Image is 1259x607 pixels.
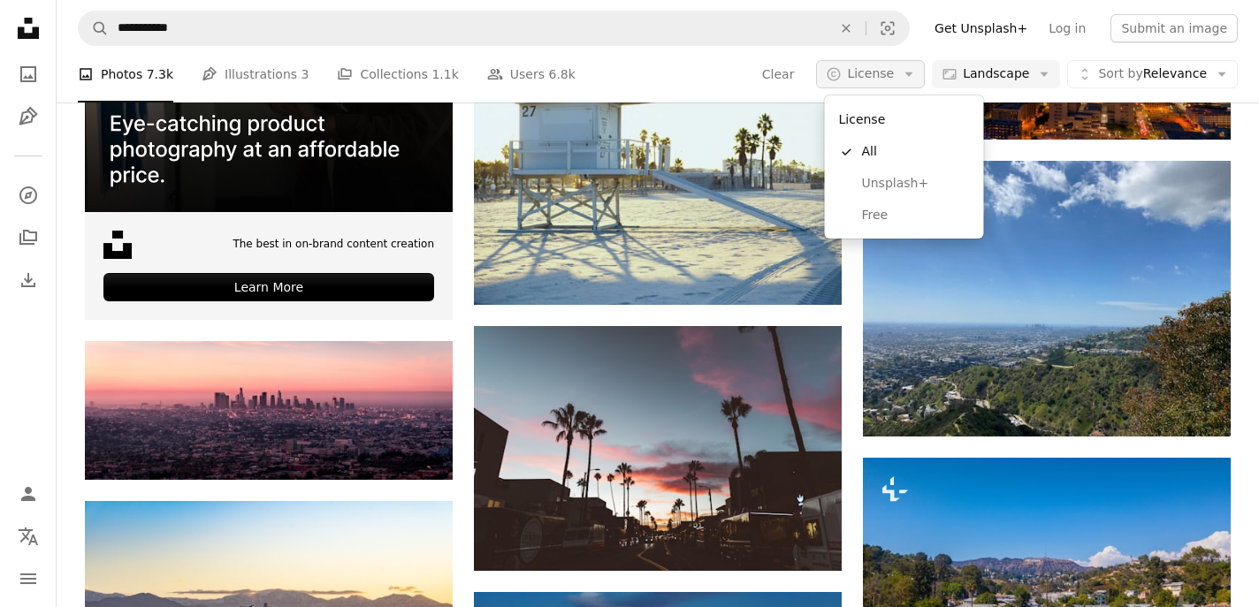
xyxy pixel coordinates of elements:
[862,207,970,224] span: Free
[816,60,925,88] button: License
[847,66,894,80] span: License
[825,95,984,239] div: License
[862,143,970,161] span: All
[862,175,970,193] span: Unsplash+
[832,102,977,136] div: License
